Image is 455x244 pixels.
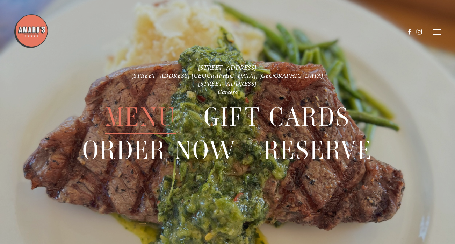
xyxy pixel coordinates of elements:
a: [STREET_ADDRESS] [198,63,257,71]
a: Reserve [263,134,373,167]
a: [STREET_ADDRESS] [198,80,257,87]
span: Order Now [82,134,236,167]
a: Menu [105,100,176,133]
span: Reserve [263,134,373,167]
a: [STREET_ADDRESS] [GEOGRAPHIC_DATA], [GEOGRAPHIC_DATA] [131,72,324,79]
img: Amaro's Table [14,14,49,49]
a: Order Now [82,134,236,167]
a: Gift Cards [204,100,350,133]
a: Careers [218,88,237,96]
